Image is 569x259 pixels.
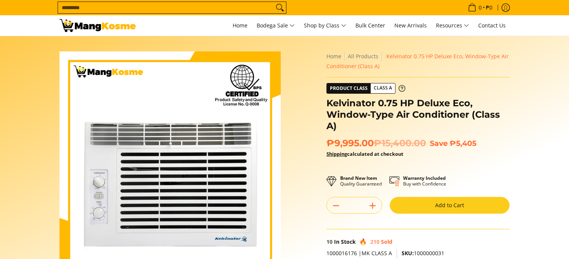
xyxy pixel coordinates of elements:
span: 210 [370,238,379,245]
span: Home [233,22,248,29]
span: Resources [436,21,469,30]
a: Home [229,15,251,36]
img: Kelvinator 0.75 HP Deluxe Eco, Window-Type Aircon l Mang Kosme [59,19,136,32]
span: • [466,3,495,12]
span: In Stock [334,238,356,245]
span: Shop by Class [304,21,346,30]
strong: Warranty Included [403,175,446,181]
span: 1000016176 |MK CLASS A [326,249,392,257]
span: Contact Us [478,22,506,29]
span: Bulk Center [355,22,385,29]
a: Resources [432,15,473,36]
nav: Main Menu [143,15,510,36]
p: Quality Guaranteed [340,175,382,187]
a: Bodega Sale [253,15,299,36]
strong: calculated at checkout [326,150,403,157]
del: ₱15,400.00 [374,137,426,149]
span: 0 [477,5,483,10]
span: ₱9,995.00 [326,137,426,149]
a: Bulk Center [352,15,389,36]
span: ₱5,405 [450,139,476,148]
span: Bodega Sale [257,21,295,30]
a: New Arrivals [391,15,431,36]
button: Add [363,200,382,212]
button: Add to Cart [390,197,510,214]
span: SKU: [402,249,414,257]
button: Subtract [327,200,345,212]
span: Class A [371,83,395,93]
span: Save [430,139,448,148]
span: Kelvinator 0.75 HP Deluxe Eco, Window-Type Air Conditioner (Class A) [326,53,509,70]
span: 10 [326,238,333,245]
a: Contact Us [474,15,510,36]
span: 1000000031 [402,249,444,257]
span: ₱0 [485,5,493,10]
a: Shop by Class [300,15,350,36]
span: New Arrivals [394,22,427,29]
strong: Brand New Item [340,175,377,181]
span: Product Class [327,83,371,93]
h1: Kelvinator 0.75 HP Deluxe Eco, Window-Type Air Conditioner (Class A) [326,98,510,132]
a: Home [326,53,341,60]
nav: Breadcrumbs [326,51,510,71]
p: Buy with Confidence [403,175,446,187]
a: Product Class Class A [326,83,405,94]
a: All Products [348,53,378,60]
a: Shipping [326,150,347,157]
button: Search [274,2,286,13]
span: Sold [381,238,392,245]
